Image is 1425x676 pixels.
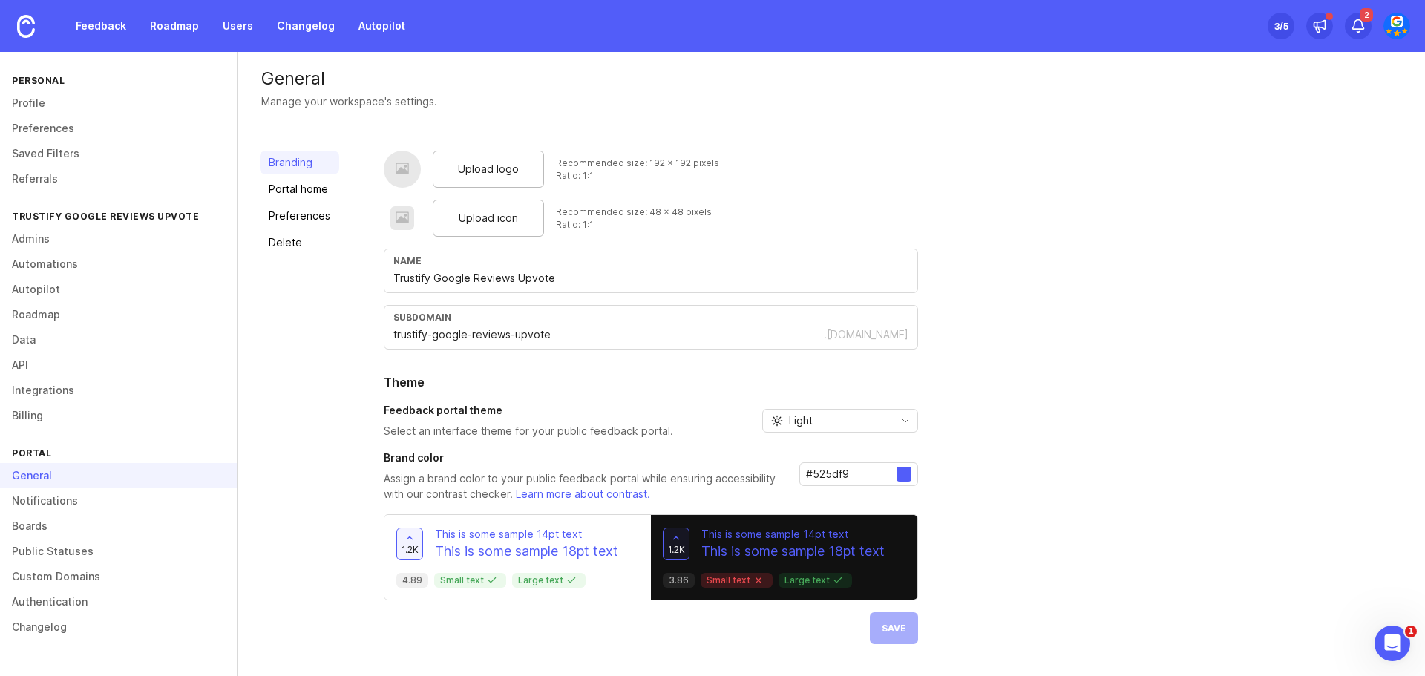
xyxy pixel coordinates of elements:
[402,543,419,556] span: 1.2k
[393,255,908,266] div: Name
[894,415,917,427] svg: toggle icon
[1405,626,1417,637] span: 1
[458,161,519,177] span: Upload logo
[701,542,885,561] p: This is some sample 18pt text
[556,169,719,182] div: Ratio: 1:1
[384,471,787,502] p: Assign a brand color to your public feedback portal while ensuring accessibility with our contras...
[435,542,618,561] p: This is some sample 18pt text
[669,574,689,586] p: 3.86
[402,574,422,586] p: 4.89
[260,151,339,174] a: Branding
[67,13,135,39] a: Feedback
[396,528,423,560] button: 1.2k
[435,527,618,542] p: This is some sample 14pt text
[789,413,813,429] span: Light
[771,415,783,427] svg: prefix icon Sun
[214,13,262,39] a: Users
[350,13,414,39] a: Autopilot
[1360,8,1373,22] span: 2
[268,13,344,39] a: Changelog
[17,15,35,38] img: Canny Home
[668,543,685,556] span: 1.2k
[393,312,908,323] div: subdomain
[440,574,500,586] p: Small text
[260,231,339,255] a: Delete
[1268,13,1294,39] button: 3/5
[784,574,846,586] p: Large text
[261,93,437,110] div: Manage your workspace's settings.
[518,574,580,586] p: Large text
[707,574,767,586] p: Small text
[260,204,339,228] a: Preferences
[556,206,712,218] div: Recommended size: 48 x 48 pixels
[701,527,885,542] p: This is some sample 14pt text
[824,327,908,342] div: .[DOMAIN_NAME]
[384,450,787,465] h3: Brand color
[1383,13,1410,39] img: Google Reviews Upvote
[516,488,650,500] a: Learn more about contrast.
[384,373,918,391] h2: Theme
[384,424,673,439] p: Select an interface theme for your public feedback portal.
[556,218,712,231] div: Ratio: 1:1
[384,403,673,418] h3: Feedback portal theme
[393,326,824,343] input: Subdomain
[141,13,208,39] a: Roadmap
[1375,626,1410,661] iframe: Intercom live chat
[1274,16,1288,36] div: 3 /5
[663,528,689,560] button: 1.2k
[556,157,719,169] div: Recommended size: 192 x 192 pixels
[261,70,1401,88] div: General
[762,409,918,433] div: toggle menu
[260,177,339,201] a: Portal home
[459,210,518,226] span: Upload icon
